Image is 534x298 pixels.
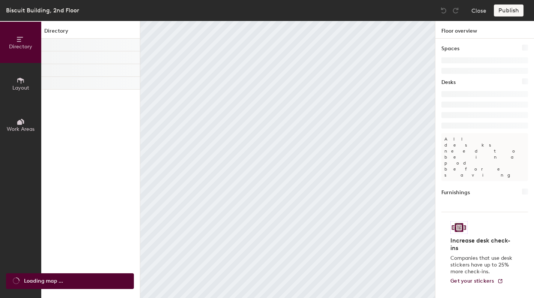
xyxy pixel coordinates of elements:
[12,85,29,91] span: Layout
[441,45,459,53] h1: Spaces
[9,43,32,50] span: Directory
[450,278,494,284] span: Get your stickers
[441,133,528,181] p: All desks need to be in a pod before saving
[450,278,503,285] a: Get your stickers
[450,237,514,252] h4: Increase desk check-ins
[440,7,447,14] img: Undo
[6,6,79,15] div: Biscuit Building, 2nd Floor
[24,277,63,285] span: Loading map ...
[450,221,468,234] img: Sticker logo
[7,126,34,132] span: Work Areas
[140,21,435,298] canvas: Map
[452,7,459,14] img: Redo
[435,21,534,39] h1: Floor overview
[41,27,140,39] h1: Directory
[441,189,470,197] h1: Furnishings
[450,255,514,275] p: Companies that use desk stickers have up to 25% more check-ins.
[441,78,456,87] h1: Desks
[471,4,486,16] button: Close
